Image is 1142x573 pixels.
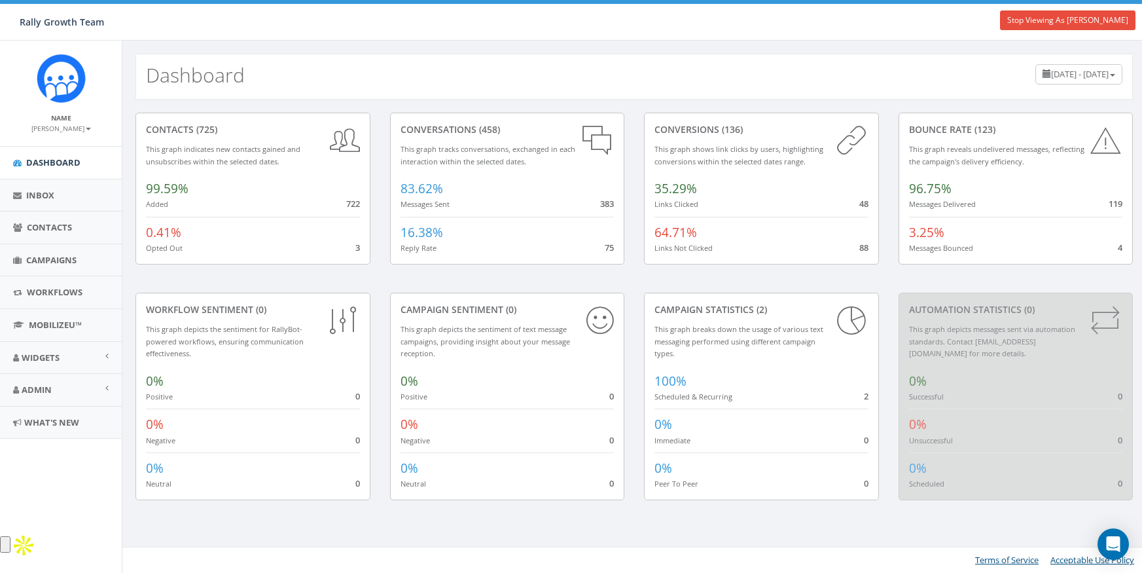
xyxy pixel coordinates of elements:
span: (0) [253,303,266,316]
span: (458) [476,123,500,136]
span: 3.25% [909,224,944,241]
small: This graph tracks conversations, exchanged in each interaction within the selected dates. [401,144,575,166]
img: Apollo [10,532,37,559]
div: Open Intercom Messenger [1097,528,1129,560]
span: 96.75% [909,180,952,197]
span: Campaigns [26,254,77,266]
span: Admin [22,384,52,396]
span: [DATE] - [DATE] [1051,68,1109,80]
small: Messages Delivered [909,199,976,209]
span: (2) [754,303,767,316]
span: 48 [859,198,868,210]
a: Acceptable Use Policy [1050,554,1134,566]
small: Scheduled & Recurring [654,392,732,401]
span: 0% [401,373,418,390]
span: 722 [346,198,360,210]
span: 0 [609,477,614,489]
a: [PERSON_NAME] [31,122,91,134]
span: 0 [609,390,614,402]
small: Peer To Peer [654,479,698,489]
span: 0 [864,477,868,489]
span: 35.29% [654,180,697,197]
small: Scheduled [909,479,944,489]
small: Opted Out [146,243,183,253]
span: (0) [503,303,516,316]
span: 0% [401,416,418,433]
span: (136) [719,123,743,136]
span: Widgets [22,352,60,363]
span: 64.71% [654,224,697,241]
small: This graph reveals undelivered messages, reflecting the campaign's delivery efficiency. [909,144,1084,166]
span: Workflows [27,286,82,298]
div: Automation Statistics [909,303,1123,316]
div: contacts [146,123,360,136]
span: 0 [355,390,360,402]
span: 383 [600,198,614,210]
small: Positive [146,392,173,401]
a: Stop Viewing As [PERSON_NAME] [1000,10,1135,30]
small: This graph indicates new contacts gained and unsubscribes within the selected dates. [146,144,300,166]
span: Rally Growth Team [20,16,104,28]
div: Workflow Sentiment [146,303,360,316]
span: 0 [355,477,360,489]
small: [PERSON_NAME] [31,124,91,133]
span: Contacts [27,221,72,233]
span: 0% [146,373,164,390]
small: This graph shows link clicks by users, highlighting conversions within the selected dates range. [654,144,823,166]
span: 0% [909,373,927,390]
small: Messages Bounced [909,243,973,253]
span: What's New [24,416,79,428]
small: This graph depicts messages sent via automation standards. Contact [EMAIL_ADDRESS][DOMAIN_NAME] f... [909,324,1075,358]
div: conversions [654,123,868,136]
small: Negative [401,435,430,445]
span: 0 [355,434,360,446]
span: MobilizeU™ [29,319,82,331]
div: conversations [401,123,615,136]
small: Links Not Clicked [654,243,713,253]
small: Positive [401,392,427,401]
span: 88 [859,242,868,253]
small: Immediate [654,435,690,445]
small: Unsuccessful [909,435,953,445]
span: 100% [654,373,687,390]
span: 0% [909,416,927,433]
span: 2 [864,390,868,402]
span: Dashboard [26,157,80,168]
span: 0 [609,434,614,446]
span: 119 [1109,198,1122,210]
span: 0% [654,416,672,433]
span: 0 [1118,434,1122,446]
small: This graph depicts the sentiment of text message campaigns, providing insight about your message ... [401,324,570,358]
span: 16.38% [401,224,443,241]
small: Neutral [401,479,426,489]
span: 4 [1118,242,1122,253]
div: Bounce Rate [909,123,1123,136]
small: Reply Rate [401,243,437,253]
h2: Dashboard [146,64,245,86]
span: 0% [146,416,164,433]
span: 83.62% [401,180,443,197]
span: Inbox [26,189,54,201]
span: 3 [355,242,360,253]
small: Added [146,199,168,209]
a: Terms of Service [975,554,1039,566]
small: Negative [146,435,175,445]
div: Campaign Statistics [654,303,868,316]
small: Name [51,113,71,122]
span: 75 [605,242,614,253]
small: This graph depicts the sentiment for RallyBot-powered workflows, ensuring communication effective... [146,324,304,358]
span: (0) [1022,303,1035,316]
span: (725) [194,123,217,136]
small: Messages Sent [401,199,450,209]
span: 0% [401,460,418,477]
span: 0% [146,460,164,477]
span: 0% [909,460,927,477]
span: 0 [864,434,868,446]
div: Campaign Sentiment [401,303,615,316]
span: 99.59% [146,180,188,197]
img: Icon_1.png [37,54,86,103]
span: 0% [654,460,672,477]
span: 0 [1118,477,1122,489]
small: This graph breaks down the usage of various text messaging performed using different campaign types. [654,324,823,358]
small: Links Clicked [654,199,698,209]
